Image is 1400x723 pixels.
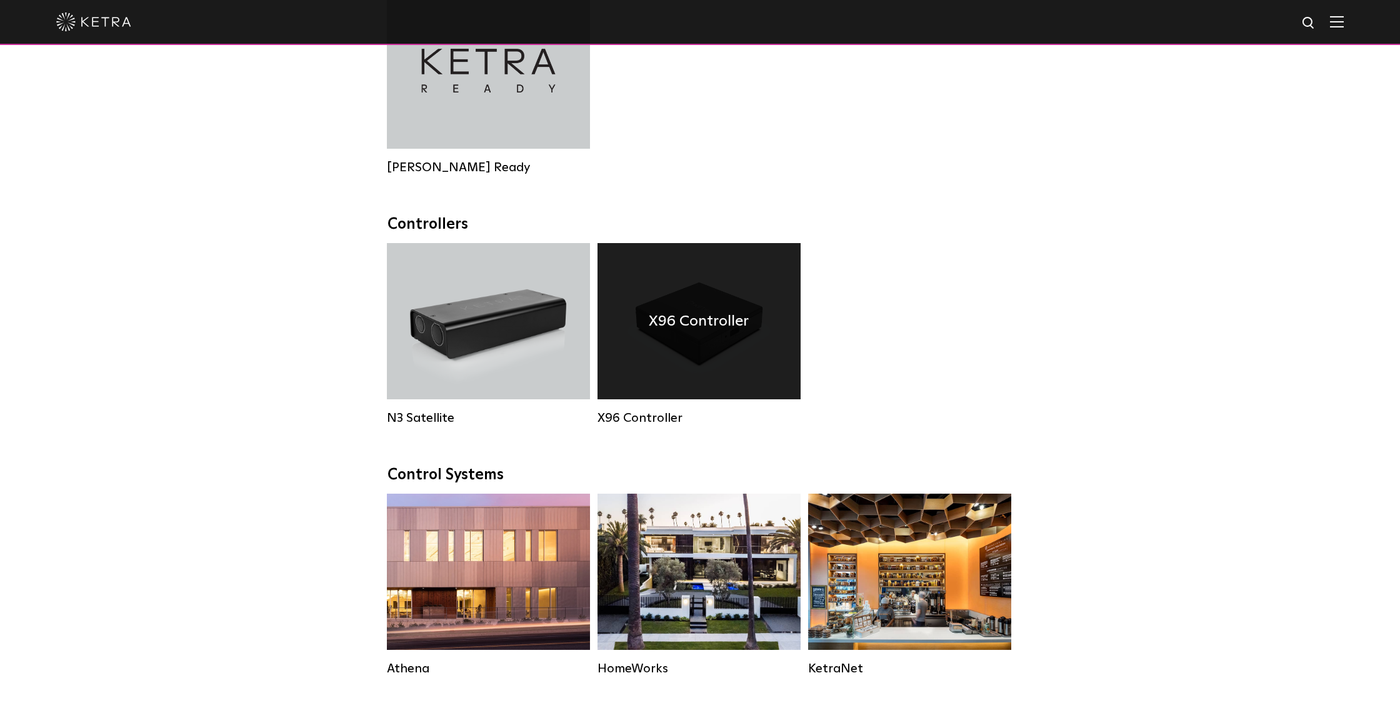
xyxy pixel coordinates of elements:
img: search icon [1301,16,1317,31]
a: HomeWorks Residential Solution [597,494,801,675]
img: Hamburger%20Nav.svg [1330,16,1344,27]
a: N3 Satellite N3 Satellite [387,243,590,424]
a: Athena Commercial Solution [387,494,590,675]
div: [PERSON_NAME] Ready [387,160,590,175]
div: Athena [387,661,590,676]
h4: X96 Controller [649,309,749,333]
a: X96 Controller X96 Controller [597,243,801,424]
div: Controllers [387,216,1012,234]
a: KetraNet Legacy System [808,494,1011,675]
div: N3 Satellite [387,411,590,426]
div: KetraNet [808,661,1011,676]
img: ketra-logo-2019-white [56,12,131,31]
div: HomeWorks [597,661,801,676]
div: X96 Controller [597,411,801,426]
div: Control Systems [387,466,1012,484]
